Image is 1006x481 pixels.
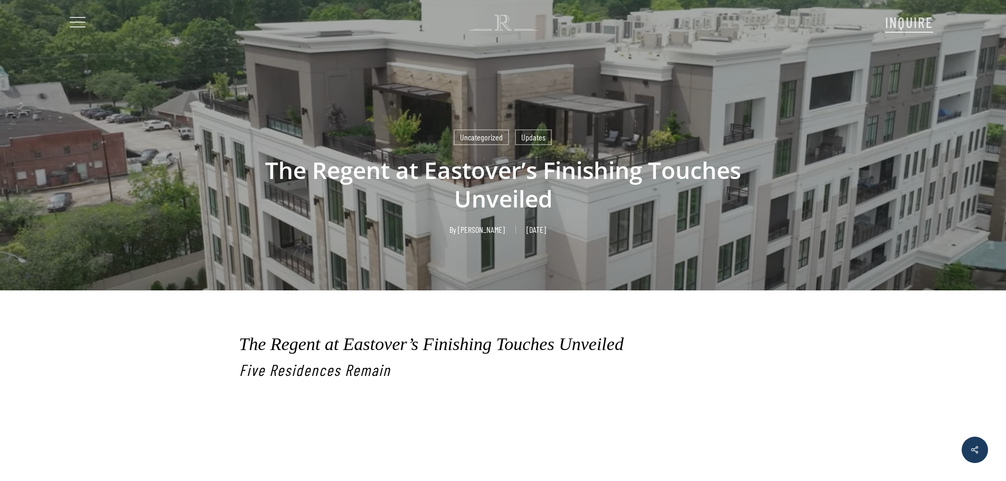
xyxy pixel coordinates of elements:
[885,13,933,31] span: INQUIRE
[515,129,552,145] a: Updates
[885,12,933,33] a: INQUIRE
[239,360,391,379] em: Five Residences Remain
[239,334,624,354] em: The Regent at Eastover’s Finishing Touches Unveiled
[449,226,456,233] span: By
[515,226,557,233] span: [DATE]
[239,145,767,223] h1: The Regent at Eastover’s Finishing Touches Unveiled
[454,129,509,145] a: Uncategorized
[68,17,86,29] a: Navigation Menu
[458,224,505,234] a: [PERSON_NAME]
